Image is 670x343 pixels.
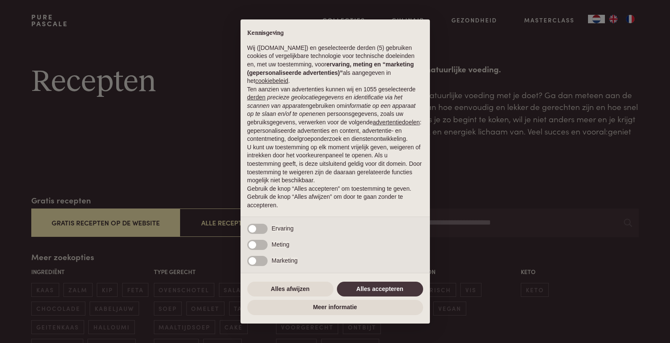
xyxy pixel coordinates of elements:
button: advertentiedoelen [373,118,420,127]
button: Alles accepteren [337,282,423,297]
span: Marketing [272,257,298,264]
p: U kunt uw toestemming op elk moment vrijelijk geven, weigeren of intrekken door het voorkeurenpan... [247,143,423,185]
p: Ten aanzien van advertenties kunnen wij en 1055 geselecteerde gebruiken om en persoonsgegevens, z... [247,85,423,143]
button: Alles afwijzen [247,282,334,297]
p: Wij ([DOMAIN_NAME]) en geselecteerde derden (5) gebruiken cookies of vergelijkbare technologie vo... [247,44,423,85]
strong: ervaring, meting en “marketing (gepersonaliseerde advertenties)” [247,61,414,76]
em: precieze geolocatiegegevens en identificatie via het scannen van apparaten [247,94,402,109]
em: informatie op een apparaat op te slaan en/of te openen [247,102,416,118]
a: cookiebeleid [255,77,288,84]
span: Meting [272,241,290,248]
button: derden [247,93,266,102]
h2: Kennisgeving [247,30,423,37]
span: Ervaring [272,225,294,232]
p: Gebruik de knop “Alles accepteren” om toestemming te geven. Gebruik de knop “Alles afwijzen” om d... [247,185,423,210]
button: Meer informatie [247,300,423,315]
